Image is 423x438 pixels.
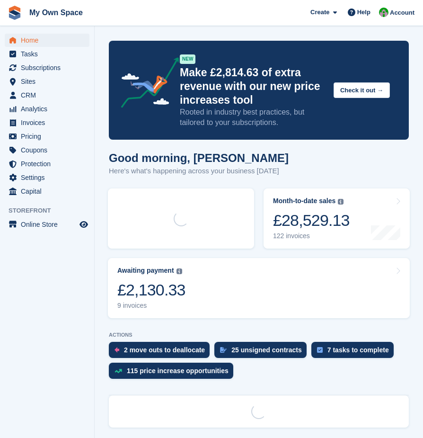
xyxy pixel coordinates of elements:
a: 115 price increase opportunities [109,363,238,384]
a: menu [5,116,89,129]
span: Capital [21,185,78,198]
span: Create [310,8,329,17]
a: Preview store [78,219,89,230]
span: Pricing [21,130,78,143]
button: Check it out → [334,82,390,98]
div: Awaiting payment [117,267,174,275]
a: 25 unsigned contracts [214,342,311,363]
a: menu [5,89,89,102]
span: Invoices [21,116,78,129]
a: 7 tasks to complete [311,342,398,363]
a: Awaiting payment £2,130.33 9 invoices [108,258,410,318]
span: Help [357,8,370,17]
span: Storefront [9,206,94,215]
p: Rooted in industry best practices, but tailored to your subscriptions. [180,107,326,128]
a: menu [5,185,89,198]
div: 9 invoices [117,302,185,310]
a: Month-to-date sales £28,529.13 122 invoices [264,188,410,249]
span: CRM [21,89,78,102]
span: Settings [21,171,78,184]
img: stora-icon-8386f47178a22dfd0bd8f6a31ec36ba5ce8667c1dd55bd0f319d3a0aa187defe.svg [8,6,22,20]
img: price-adjustments-announcement-icon-8257ccfd72463d97f412b2fc003d46551f7dbcb40ab6d574587a9cd5c0d94... [113,57,179,111]
span: Account [390,8,414,18]
span: Protection [21,157,78,170]
a: menu [5,47,89,61]
span: Sites [21,75,78,88]
span: Tasks [21,47,78,61]
h1: Good morning, [PERSON_NAME] [109,152,289,164]
a: menu [5,171,89,184]
span: Home [21,34,78,47]
img: move_outs_to_deallocate_icon-f764333ba52eb49d3ac5e1228854f67142a1ed5810a6f6cc68b1a99e826820c5.svg [115,347,119,353]
a: menu [5,130,89,143]
a: menu [5,61,89,74]
img: Paula Harris [379,8,388,17]
img: icon-info-grey-7440780725fd019a000dd9b08b2336e03edf1995a4989e88bcd33f0948082b44.svg [338,199,344,205]
div: £2,130.33 [117,280,185,300]
p: Make £2,814.63 of extra revenue with our new price increases tool [180,66,326,107]
img: icon-info-grey-7440780725fd019a000dd9b08b2336e03edf1995a4989e88bcd33f0948082b44.svg [176,268,182,274]
div: 115 price increase opportunities [127,367,229,375]
a: 2 move outs to deallocate [109,342,214,363]
div: 7 tasks to complete [327,346,389,354]
a: menu [5,143,89,157]
img: price_increase_opportunities-93ffe204e8149a01c8c9dc8f82e8f89637d9d84a8eef4429ea346261dce0b2c0.svg [115,369,122,373]
div: Month-to-date sales [273,197,335,205]
span: Online Store [21,218,78,231]
img: task-75834270c22a3079a89374b754ae025e5fb1db73e45f91037f5363f120a921f8.svg [317,347,323,353]
span: Subscriptions [21,61,78,74]
a: My Own Space [26,5,87,20]
p: ACTIONS [109,332,409,338]
div: 25 unsigned contracts [231,346,302,354]
img: contract_signature_icon-13c848040528278c33f63329250d36e43548de30e8caae1d1a13099fd9432cc5.svg [220,347,227,353]
a: menu [5,157,89,170]
a: menu [5,102,89,116]
div: NEW [180,54,195,64]
p: Here's what's happening across your business [DATE] [109,166,289,177]
a: menu [5,34,89,47]
a: menu [5,75,89,88]
div: 122 invoices [273,232,350,240]
div: 2 move outs to deallocate [124,346,205,354]
span: Analytics [21,102,78,116]
div: £28,529.13 [273,211,350,230]
span: Coupons [21,143,78,157]
a: menu [5,218,89,231]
